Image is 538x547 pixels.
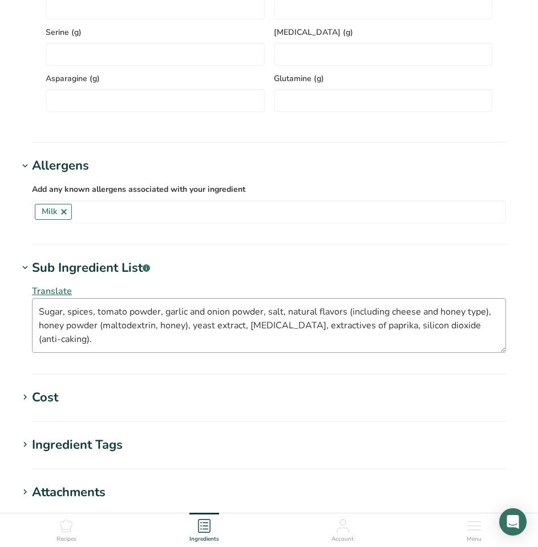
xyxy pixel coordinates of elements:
div: Ingredient Tags [32,436,123,455]
span: Ingredients [189,535,219,544]
div: Attachments [32,483,106,502]
div: Cost [32,388,58,407]
a: Account [331,513,354,544]
div: Allergens [32,156,89,175]
span: Account [331,535,354,544]
a: Ingredients [189,513,219,544]
span: Milk [42,206,57,218]
span: Serine (g) [46,26,265,38]
span: Add any known allergens associated with your ingredient [32,184,245,195]
a: Recipes [56,513,76,544]
span: Glutamine (g) [274,73,493,85]
div: Open Intercom Messenger [499,508,527,536]
div: Sub Ingredient List [32,259,150,277]
span: Recipes [56,535,76,544]
span: Asparagine (g) [46,73,265,85]
span: [MEDICAL_DATA] (g) [274,26,493,38]
span: Translate [32,285,72,297]
span: Menu [467,535,482,544]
